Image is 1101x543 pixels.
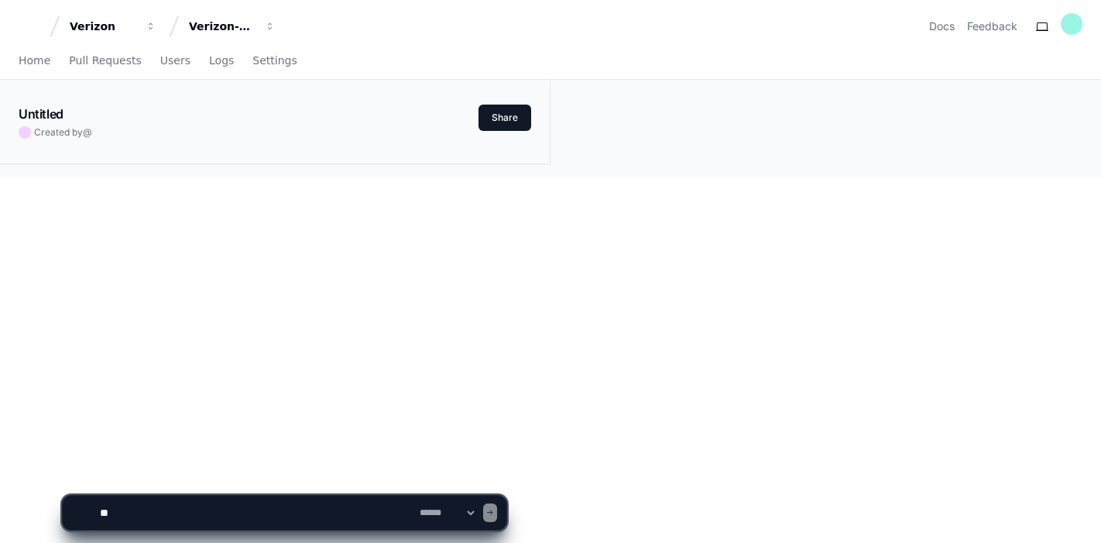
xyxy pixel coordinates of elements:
h1: Untitled [19,105,63,123]
button: Feedback [967,19,1017,34]
span: Logs [209,56,234,65]
a: Users [160,43,190,79]
button: Verizon [63,12,163,40]
a: Docs [929,19,955,34]
span: Home [19,56,50,65]
span: @ [83,126,92,138]
span: Users [160,56,190,65]
div: Verizon [70,19,136,34]
button: Share [478,105,531,131]
a: Pull Requests [69,43,141,79]
span: Pull Requests [69,56,141,65]
a: Home [19,43,50,79]
a: Logs [209,43,234,79]
div: Verizon-Clarify-Service-Qualifications [189,19,256,34]
button: Verizon-Clarify-Service-Qualifications [183,12,282,40]
span: Settings [252,56,297,65]
span: Created by [34,126,92,139]
a: Settings [252,43,297,79]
